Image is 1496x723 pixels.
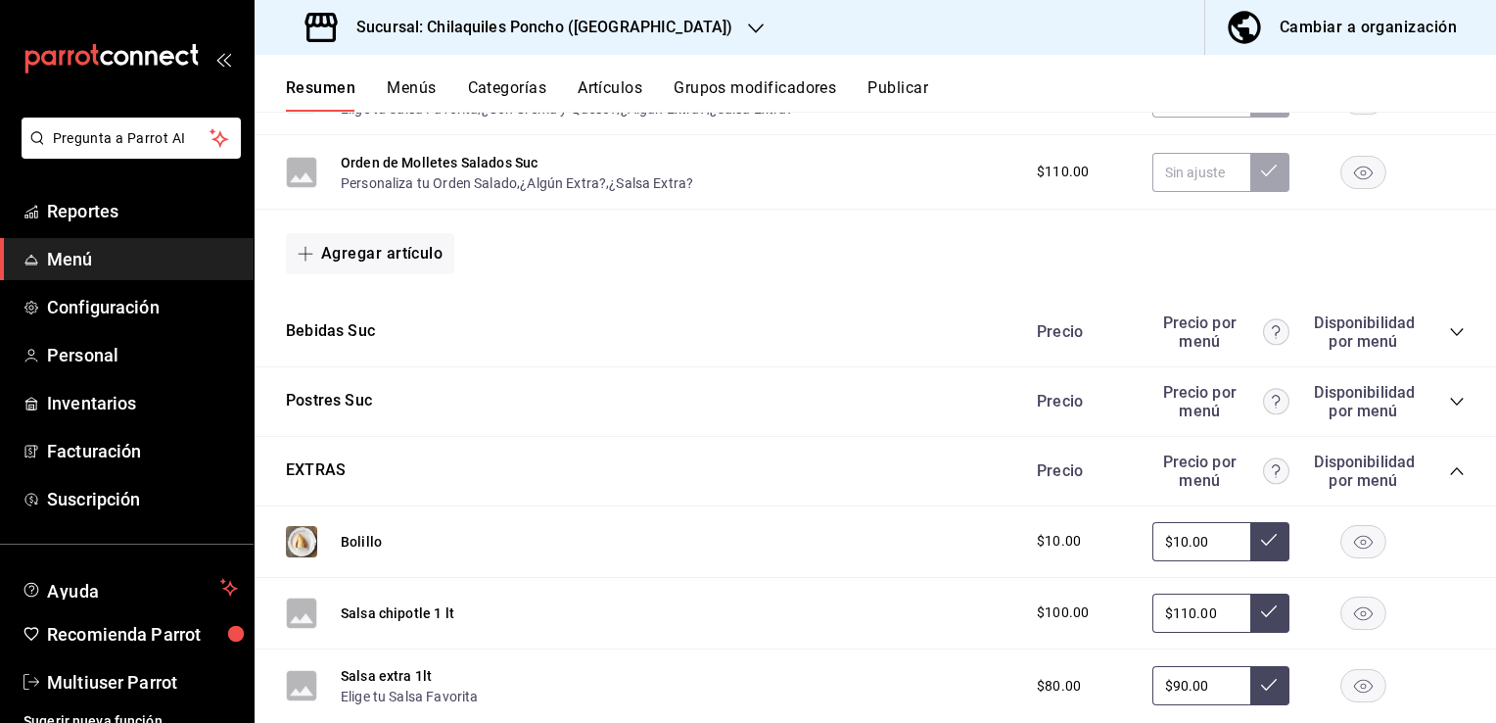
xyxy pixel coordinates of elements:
div: Precio [1017,392,1143,410]
span: Menú [47,246,238,272]
button: Grupos modificadores [674,78,836,112]
div: Cambiar a organización [1280,14,1457,41]
button: collapse-category-row [1449,394,1465,410]
button: Resumen [286,78,355,112]
button: Bebidas Suc [286,320,375,343]
span: Configuración [47,294,238,320]
div: Precio por menú [1152,313,1289,351]
span: Multiuser Parrot [47,669,238,696]
input: Sin ajuste [1152,666,1250,705]
button: Salsa chipotle 1 lt [341,603,454,623]
button: Salsa extra 1lt [341,666,432,686]
div: Disponibilidad por menú [1314,383,1412,420]
button: EXTRAS [286,459,346,482]
button: ¿Salsa Extra? [609,173,693,193]
button: Personaliza tu Orden Salado [341,173,517,193]
span: Reportes [47,198,238,224]
span: Pregunta a Parrot AI [53,128,210,149]
button: Artículos [578,78,642,112]
button: Pregunta a Parrot AI [22,118,241,159]
h3: Sucursal: Chilaquiles Poncho ([GEOGRAPHIC_DATA]) [341,16,732,39]
input: Sin ajuste [1152,522,1250,561]
input: Sin ajuste [1152,594,1250,633]
span: $80.00 [1037,676,1081,697]
button: Agregar artículo [286,233,454,274]
div: Precio por menú [1152,453,1289,490]
div: Precio [1017,322,1143,341]
div: Precio por menú [1152,383,1289,420]
span: $10.00 [1037,531,1081,552]
button: collapse-category-row [1449,324,1465,340]
span: Facturación [47,438,238,464]
button: Menús [387,78,436,112]
button: Publicar [867,78,928,112]
span: $100.00 [1037,602,1089,623]
span: Ayuda [47,576,212,600]
button: ¿Algún Extra? [520,173,606,193]
span: Personal [47,342,238,368]
button: Orden de Molletes Salados Suc [341,153,538,172]
span: Recomienda Parrot [47,621,238,648]
div: navigation tabs [286,78,1496,112]
button: Categorías [468,78,547,112]
button: Elige tu Salsa Favorita [341,687,478,706]
button: collapse-category-row [1449,463,1465,479]
button: open_drawer_menu [215,51,231,67]
a: Pregunta a Parrot AI [14,142,241,163]
input: Sin ajuste [1152,153,1250,192]
div: , , [341,172,693,193]
div: Disponibilidad por menú [1314,313,1412,351]
div: Precio [1017,461,1143,480]
span: Suscripción [47,486,238,512]
span: Inventarios [47,390,238,416]
img: Preview [286,526,317,557]
button: Bolillo [341,532,382,552]
span: $110.00 [1037,162,1089,182]
div: Disponibilidad por menú [1314,453,1412,490]
button: Postres Suc [286,390,372,412]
